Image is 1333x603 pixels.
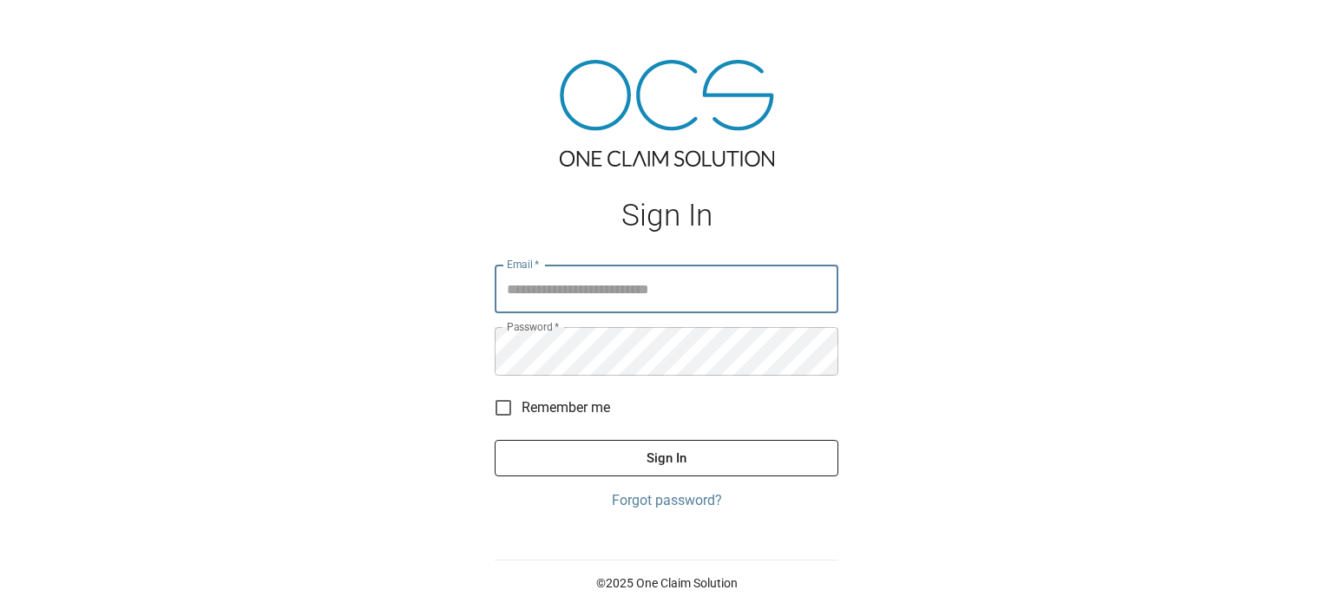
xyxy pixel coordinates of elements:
img: ocs-logo-white-transparent.png [21,10,90,45]
label: Email [507,257,540,272]
h1: Sign In [495,198,838,233]
a: Forgot password? [495,490,838,511]
span: Remember me [522,397,610,418]
button: Sign In [495,440,838,476]
label: Password [507,319,559,334]
img: ocs-logo-tra.png [560,60,774,167]
p: © 2025 One Claim Solution [495,574,838,592]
